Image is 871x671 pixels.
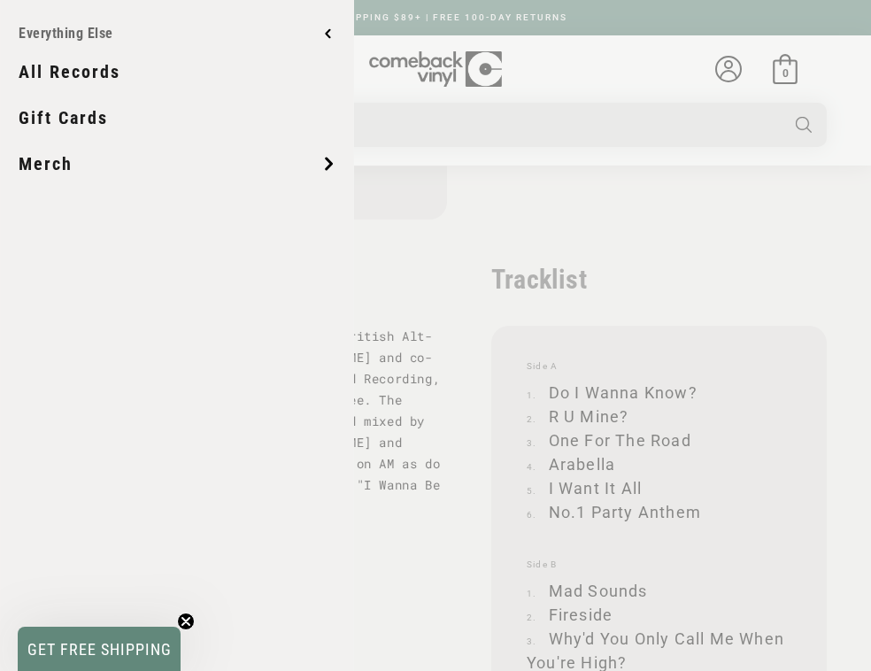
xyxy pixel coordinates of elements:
[19,50,335,94] a: All Records
[19,96,335,140] a: Gift Cards
[18,627,181,671] div: GET FREE SHIPPINGClose teaser
[19,150,73,177] span: Merch
[19,142,335,186] summary: Merch
[177,613,195,630] button: Close teaser
[19,27,118,41] span: Everything Else
[19,18,335,50] button: Everything Else
[27,640,172,659] span: GET FREE SHIPPING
